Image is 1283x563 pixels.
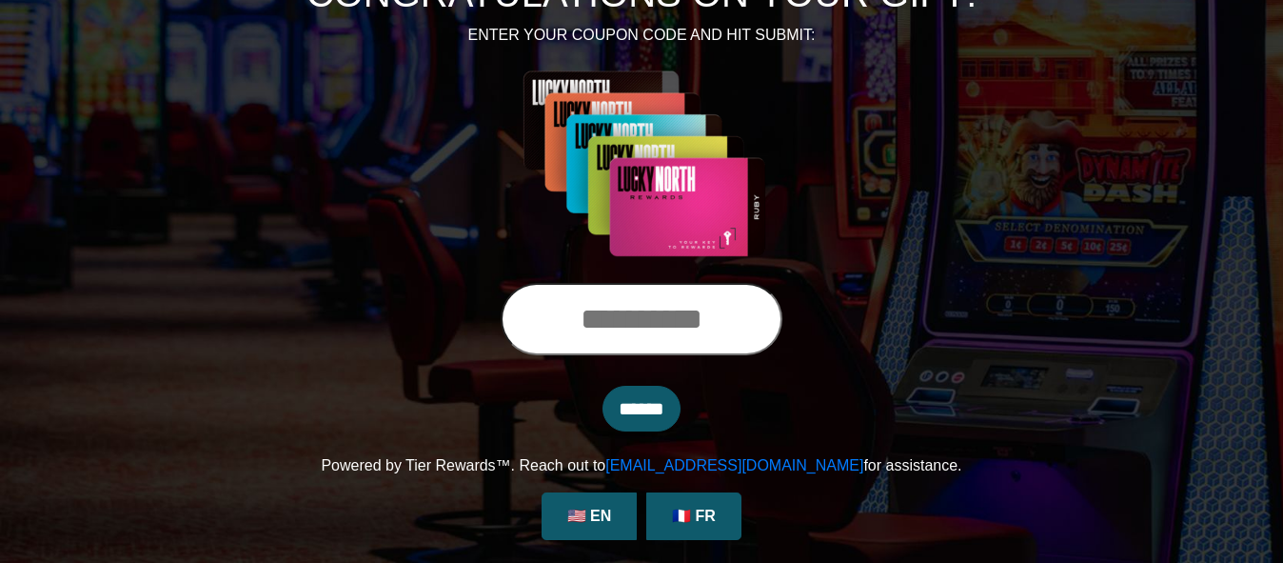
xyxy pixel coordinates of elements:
a: 🇺🇸 EN [542,493,637,540]
a: [EMAIL_ADDRESS][DOMAIN_NAME] [605,457,863,473]
span: Powered by Tier Rewards™. Reach out to for assistance. [321,457,961,473]
a: 🇫🇷 FR [646,493,741,540]
img: Center Image [472,70,811,260]
p: ENTER YOUR COUPON CODE AND HIT SUBMIT: [113,24,1170,47]
div: Language Selection [537,493,746,540]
